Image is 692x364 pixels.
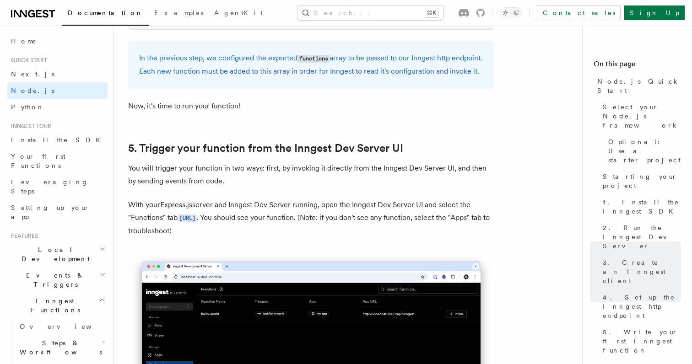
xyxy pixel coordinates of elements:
[7,132,108,148] a: Install the SDK
[7,241,108,267] button: Local Development
[7,267,108,293] button: Events & Triggers
[11,136,106,144] span: Install the SDK
[7,245,100,263] span: Local Development
[7,199,108,225] a: Setting up your app
[7,123,51,130] span: Inngest tour
[11,87,54,94] span: Node.js
[599,219,681,254] a: 2. Run the Inngest Dev Server
[7,174,108,199] a: Leveraging Steps
[603,223,681,251] span: 2. Run the Inngest Dev Server
[7,232,38,240] span: Features
[603,102,681,130] span: Select your Node.js framework
[603,172,681,190] span: Starting your project
[11,70,54,78] span: Next.js
[128,162,494,187] p: You will trigger your function in two ways: first, by invoking it directly from the Inngest Dev S...
[149,3,209,25] a: Examples
[178,213,197,222] a: [URL]
[128,142,403,155] a: 5. Trigger your function from the Inngest Dev Server UI
[297,5,443,20] button: Search...⌘K
[599,324,681,359] a: 5. Write your first Inngest function
[7,296,99,315] span: Inngest Functions
[297,55,330,63] code: functions
[11,103,44,111] span: Python
[7,271,100,289] span: Events & Triggers
[603,293,681,320] span: 4. Set up the Inngest http endpoint
[7,99,108,115] a: Python
[603,198,681,216] span: 1. Install the Inngest SDK
[7,293,108,318] button: Inngest Functions
[7,57,47,64] span: Quick start
[603,327,681,355] span: 5. Write your first Inngest function
[500,7,522,18] button: Toggle dark mode
[597,77,681,95] span: Node.js Quick Start
[599,99,681,134] a: Select your Node.js framework
[11,204,90,220] span: Setting up your app
[11,178,88,195] span: Leveraging Steps
[128,100,494,112] p: Now, it's time to run your function!
[599,194,681,219] a: 1. Install the Inngest SDK
[7,148,108,174] a: Your first Functions
[594,59,681,73] h4: On this page
[209,3,268,25] a: AgentKit
[599,168,681,194] a: Starting your project
[11,153,65,169] span: Your first Functions
[599,254,681,289] a: 3. Create an Inngest client
[594,73,681,99] a: Node.js Quick Start
[139,52,483,78] p: In the previous step, we configured the exported array to be passed to our Inngest http endpoint....
[128,198,494,237] p: With your Express.js server and Inngest Dev Server running, open the Inngest Dev Server UI and se...
[62,3,149,26] a: Documentation
[154,9,203,16] span: Examples
[7,82,108,99] a: Node.js
[605,134,681,168] a: Optional: Use a starter project
[16,338,102,357] span: Steps & Workflows
[7,66,108,82] a: Next.js
[603,258,681,285] span: 3. Create an Inngest client
[68,9,143,16] span: Documentation
[214,9,263,16] span: AgentKit
[20,323,114,330] span: Overview
[624,5,685,20] a: Sign Up
[16,335,108,360] button: Steps & Workflows
[7,33,108,49] a: Home
[425,8,438,17] kbd: ⌘K
[178,214,197,222] code: [URL]
[16,318,108,335] a: Overview
[608,137,681,165] span: Optional: Use a starter project
[599,289,681,324] a: 4. Set up the Inngest http endpoint
[537,5,621,20] a: Contact sales
[11,37,37,46] span: Home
